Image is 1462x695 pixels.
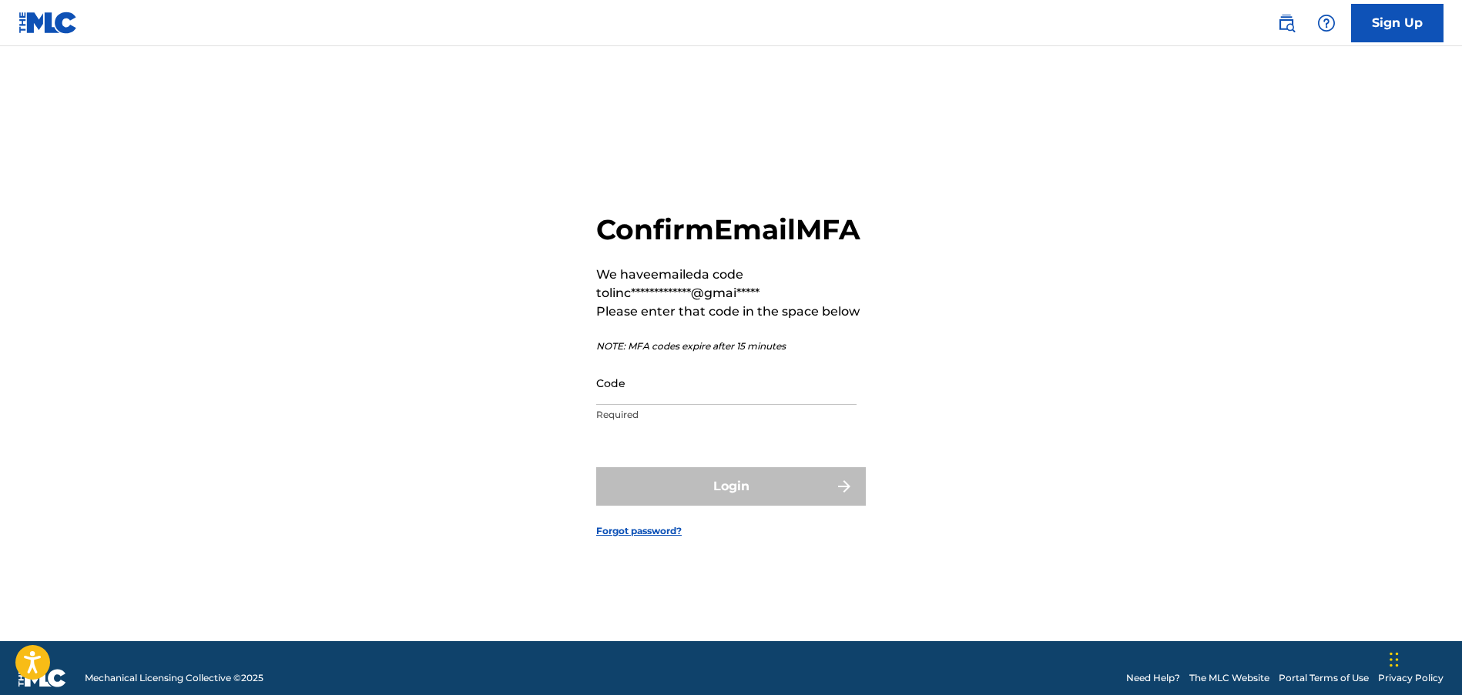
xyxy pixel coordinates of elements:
[596,524,682,538] a: Forgot password?
[1317,14,1336,32] img: help
[18,12,78,34] img: MLC Logo
[1351,4,1444,42] a: Sign Up
[596,212,866,247] h2: Confirm Email MFA
[596,408,857,422] p: Required
[1385,621,1462,695] iframe: Chat Widget
[1126,671,1180,685] a: Need Help?
[1271,8,1302,38] a: Public Search
[18,669,66,687] img: logo
[1279,671,1369,685] a: Portal Terms of Use
[1311,8,1342,38] div: Help
[85,671,263,685] span: Mechanical Licensing Collective © 2025
[596,302,866,321] p: Please enter that code in the space below
[1277,14,1296,32] img: search
[1378,671,1444,685] a: Privacy Policy
[596,339,866,353] p: NOTE: MFA codes expire after 15 minutes
[1189,671,1269,685] a: The MLC Website
[1390,637,1399,683] div: Drag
